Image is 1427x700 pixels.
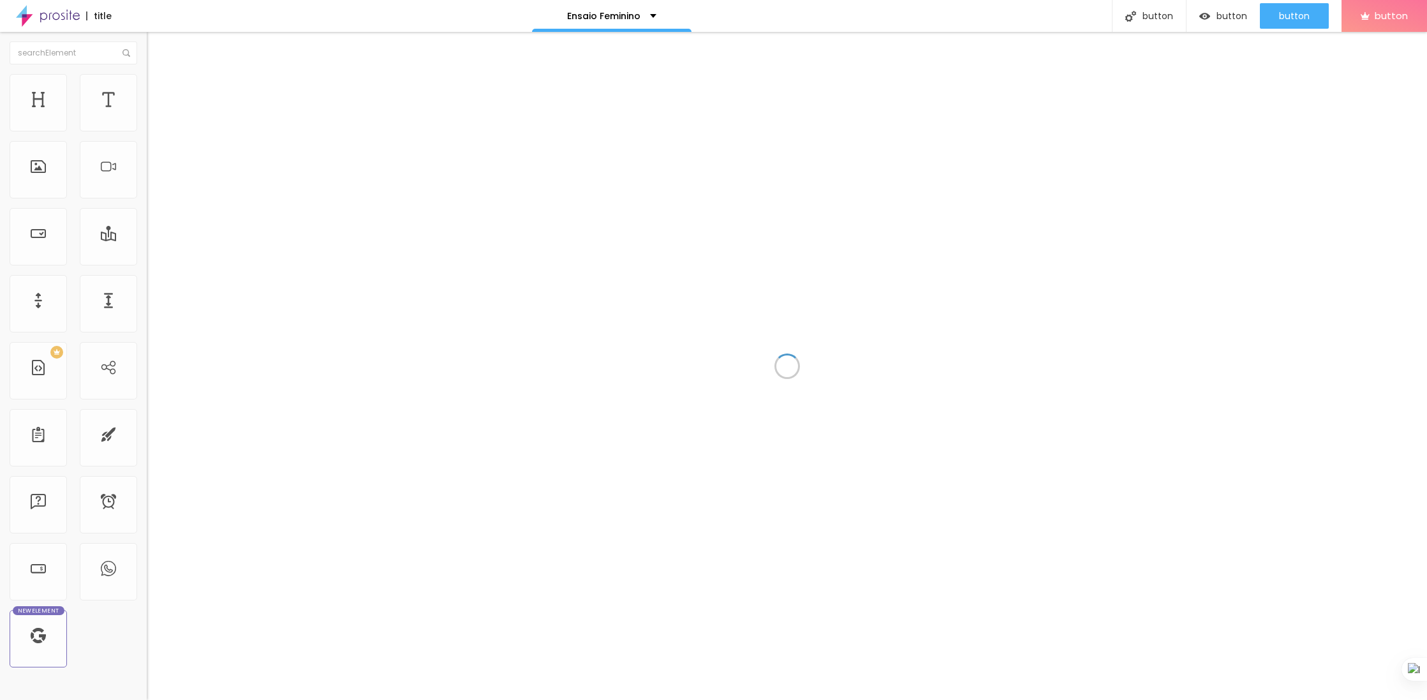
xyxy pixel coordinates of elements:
div: title [86,11,112,20]
button: button [1260,3,1329,29]
img: view-1.svg [1199,11,1210,22]
span: button [1216,11,1247,21]
img: Icone [1125,11,1136,22]
img: Icone [122,49,130,57]
span: button [1279,11,1310,21]
div: newElement [13,606,64,615]
span: button [1375,10,1408,21]
input: searchElement [10,41,137,64]
p: Ensaio Feminino [567,11,640,20]
button: button [1187,3,1260,29]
